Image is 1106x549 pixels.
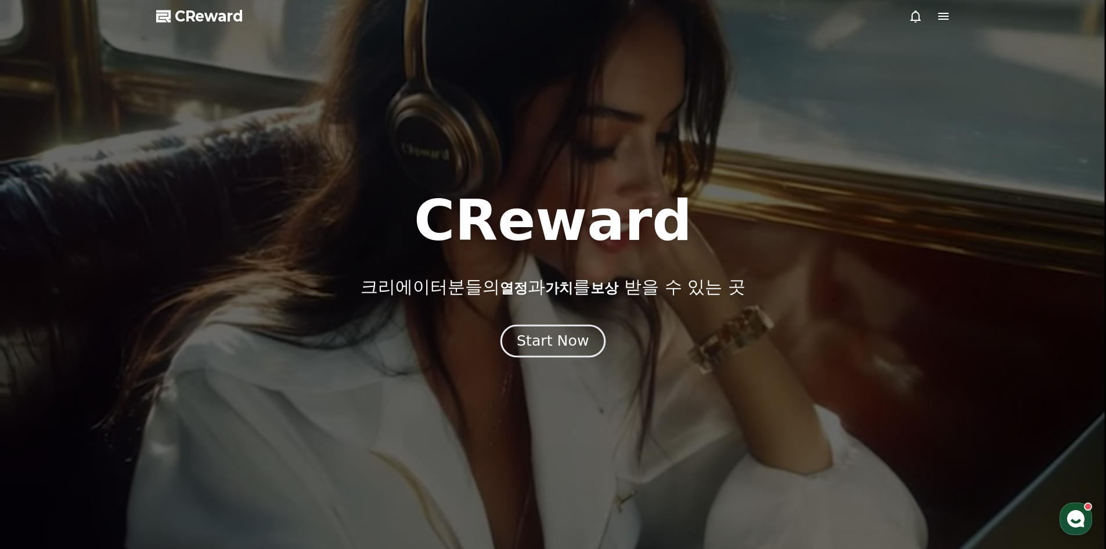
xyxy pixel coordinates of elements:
[150,368,223,397] a: 설정
[503,337,603,348] a: Start Now
[175,7,243,26] span: CReward
[77,368,150,397] a: 대화
[361,277,745,297] p: 크리에이터분들의 과 를 받을 수 있는 곳
[156,7,243,26] a: CReward
[517,331,589,351] div: Start Now
[179,386,193,395] span: 설정
[414,193,692,249] h1: CReward
[37,386,44,395] span: 홈
[590,280,618,296] span: 보상
[3,368,77,397] a: 홈
[106,386,120,396] span: 대화
[500,324,606,357] button: Start Now
[545,280,573,296] span: 가치
[500,280,528,296] span: 열정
